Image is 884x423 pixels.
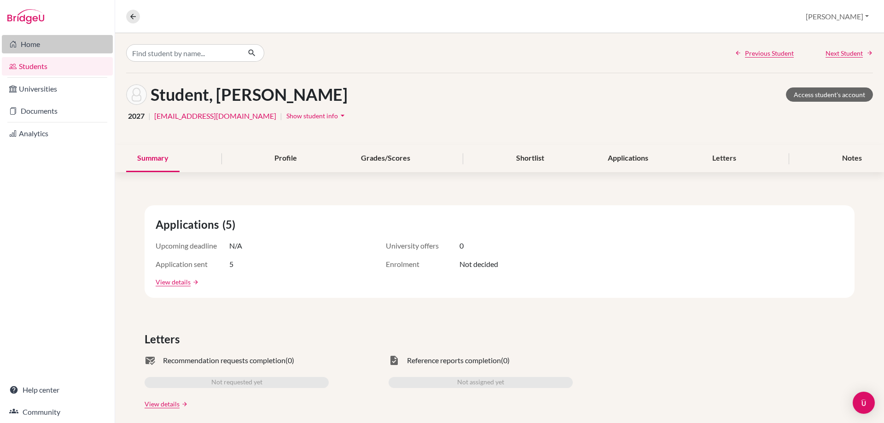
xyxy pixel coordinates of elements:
span: Previous Student [745,48,794,58]
a: Help center [2,381,113,399]
span: Reference reports completion [407,355,501,366]
div: Notes [831,145,873,172]
a: Home [2,35,113,53]
div: Profile [263,145,308,172]
div: Letters [701,145,747,172]
a: Universities [2,80,113,98]
span: mark_email_read [145,355,156,366]
span: Upcoming deadline [156,240,229,251]
button: Show student infoarrow_drop_down [286,109,348,123]
img: Bridge-U [7,9,44,24]
button: [PERSON_NAME] [802,8,873,25]
a: arrow_forward [180,401,188,407]
a: Students [2,57,113,75]
span: (0) [501,355,510,366]
span: Not requested yet [211,377,262,388]
span: | [280,110,282,122]
i: arrow_drop_down [338,111,347,120]
div: Shortlist [505,145,555,172]
span: Enrolment [386,259,459,270]
span: Recommendation requests completion [163,355,285,366]
span: task [389,355,400,366]
a: [EMAIL_ADDRESS][DOMAIN_NAME] [154,110,276,122]
span: Letters [145,331,183,348]
a: View details [156,277,191,287]
a: Previous Student [735,48,794,58]
a: View details [145,399,180,409]
a: Next Student [826,48,873,58]
span: Not assigned yet [457,377,504,388]
div: Applications [597,145,659,172]
span: N/A [229,240,242,251]
span: Application sent [156,259,229,270]
span: Not decided [459,259,498,270]
span: University offers [386,240,459,251]
span: 5 [229,259,233,270]
div: Grades/Scores [350,145,421,172]
span: Next Student [826,48,863,58]
input: Find student by name... [126,44,240,62]
div: Summary [126,145,180,172]
a: Access student's account [786,87,873,102]
span: (0) [285,355,294,366]
span: 2027 [128,110,145,122]
h1: Student, [PERSON_NAME] [151,85,348,104]
span: (5) [222,216,239,233]
span: 0 [459,240,464,251]
span: | [148,110,151,122]
a: Community [2,403,113,421]
a: arrow_forward [191,279,199,285]
span: Show student info [286,112,338,120]
img: Nina Student's avatar [126,84,147,105]
div: Open Intercom Messenger [853,392,875,414]
a: Analytics [2,124,113,143]
span: Applications [156,216,222,233]
a: Documents [2,102,113,120]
